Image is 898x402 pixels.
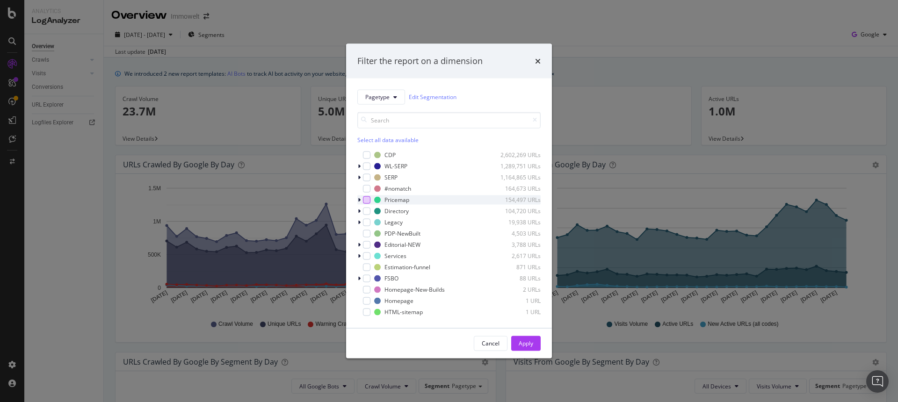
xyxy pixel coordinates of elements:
div: Directory [384,207,409,215]
div: Homepage [384,297,413,305]
div: 1 URL [495,297,541,305]
div: Pricemap [384,196,409,204]
div: 1,164,865 URLs [495,173,541,181]
div: 871 URLs [495,263,541,271]
div: Services [384,252,406,260]
div: 88 URLs [495,274,541,282]
button: Pagetype [357,89,405,104]
div: Legacy [384,218,403,226]
div: Estimation-funnel [384,263,430,271]
span: Pagetype [365,93,390,101]
input: Search [357,112,541,128]
div: Filter the report on a dimension [357,55,483,67]
a: Edit Segmentation [409,92,456,102]
div: 154,497 URLs [495,196,541,204]
div: Homepage-New-Builds [384,286,445,294]
div: 104,720 URLs [495,207,541,215]
div: 3,788 URLs [495,241,541,249]
div: 19,938 URLs [495,218,541,226]
div: Apply [519,339,533,347]
div: SERP [384,173,398,181]
button: Cancel [474,336,507,351]
div: 1 URL [495,308,541,316]
div: times [535,55,541,67]
div: 2 URLs [495,286,541,294]
div: WL-SERP [384,162,407,170]
div: Cancel [482,339,500,347]
div: Editorial-NEW [384,241,420,249]
div: 2,602,269 URLs [495,151,541,159]
div: CDP [384,151,396,159]
div: modal [346,44,552,359]
div: HTML-sitemap [384,308,423,316]
div: 1,289,751 URLs [495,162,541,170]
div: 164,673 URLs [495,185,541,193]
div: Open Intercom Messenger [866,370,889,393]
button: Apply [511,336,541,351]
div: PDP-NewBuilt [384,230,420,237]
div: Select all data available [357,136,541,144]
div: 4,503 URLs [495,230,541,237]
div: 2,617 URLs [495,252,541,260]
div: #nomatch [384,185,411,193]
div: FSBO [384,274,398,282]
